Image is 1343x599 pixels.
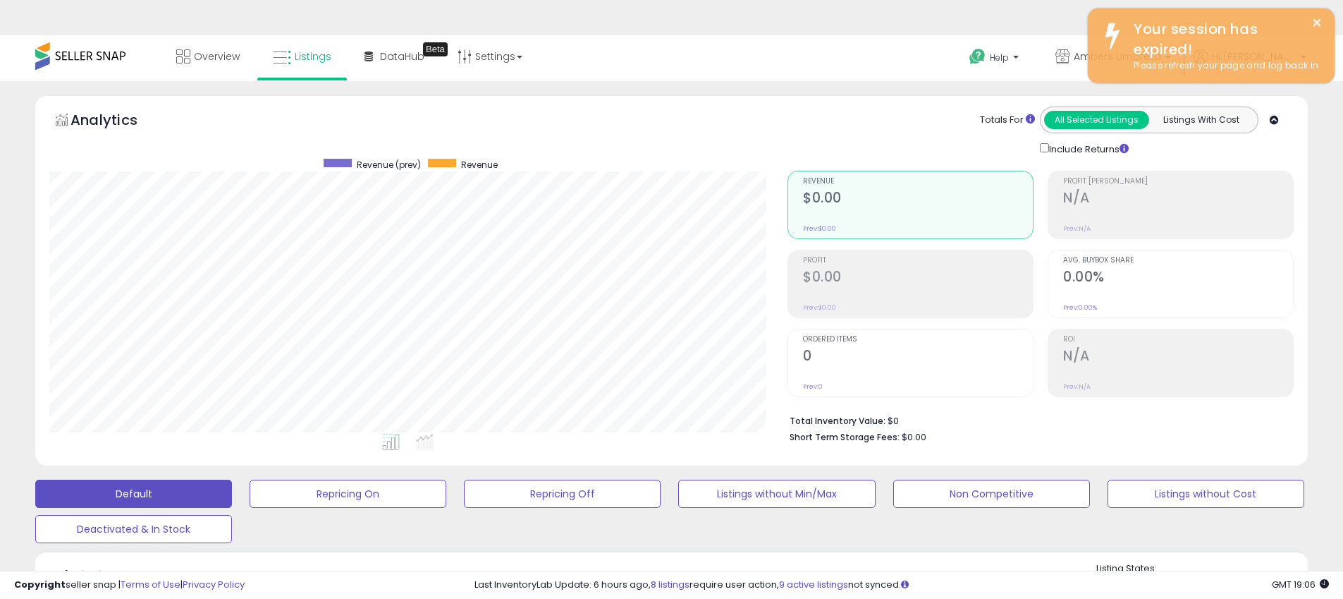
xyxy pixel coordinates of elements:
[803,257,1033,265] span: Profit
[1108,480,1304,508] button: Listings without Cost
[1148,111,1253,129] button: Listings With Cost
[803,178,1033,186] span: Revenue
[70,110,165,133] h5: Analytics
[1063,178,1293,186] span: Profit [PERSON_NAME]
[1063,224,1091,233] small: Prev: N/A
[678,480,875,508] button: Listings without Min/Max
[980,114,1035,127] div: Totals For
[121,578,180,591] a: Terms of Use
[295,49,331,63] span: Listings
[893,480,1090,508] button: Non Competitive
[474,579,1329,592] div: Last InventoryLab Update: 6 hours ago, require user action, not synced.
[75,567,129,587] h5: Listings
[461,159,498,171] span: Revenue
[354,35,435,78] a: DataHub
[14,579,245,592] div: seller snap | |
[803,336,1033,344] span: Ordered Items
[1063,303,1097,312] small: Prev: 0.00%
[1063,348,1293,367] h2: N/A
[1044,111,1149,129] button: All Selected Listings
[790,415,885,427] b: Total Inventory Value:
[1045,35,1182,81] a: Ambers Umbrella
[357,159,421,171] span: Revenue (prev)
[1063,269,1293,288] h2: 0.00%
[194,49,240,63] span: Overview
[958,37,1033,81] a: Help
[990,52,1009,63] span: Help
[1123,19,1324,59] div: Your session has expired!
[1074,49,1161,63] span: Ambers Umbrella
[14,578,66,591] strong: Copyright
[790,411,1283,428] li: $0
[803,303,836,312] small: Prev: $0.00
[1063,382,1091,391] small: Prev: N/A
[447,35,533,78] a: Settings
[166,35,250,78] a: Overview
[969,48,986,66] i: Get Help
[803,224,836,233] small: Prev: $0.00
[651,578,689,591] a: 8 listings
[1123,59,1324,73] div: Please refresh your page and log back in
[1063,257,1293,265] span: Avg. Buybox Share
[790,431,900,443] b: Short Term Storage Fees:
[803,269,1033,288] h2: $0.00
[779,578,848,591] a: 9 active listings
[183,578,245,591] a: Privacy Policy
[1272,578,1329,591] span: 2025-09-9 19:06 GMT
[803,190,1033,209] h2: $0.00
[250,480,446,508] button: Repricing On
[902,430,926,444] span: $0.00
[1029,140,1146,157] div: Include Returns
[803,382,823,391] small: Prev: 0
[262,35,342,78] a: Listings
[1063,190,1293,209] h2: N/A
[380,49,424,63] span: DataHub
[1063,336,1293,344] span: ROI
[803,348,1033,367] h2: 0
[423,42,448,56] div: Tooltip anchor
[35,515,232,543] button: Deactivated & In Stock
[35,480,232,508] button: Default
[1096,562,1308,576] p: Listing States:
[464,480,661,508] button: Repricing Off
